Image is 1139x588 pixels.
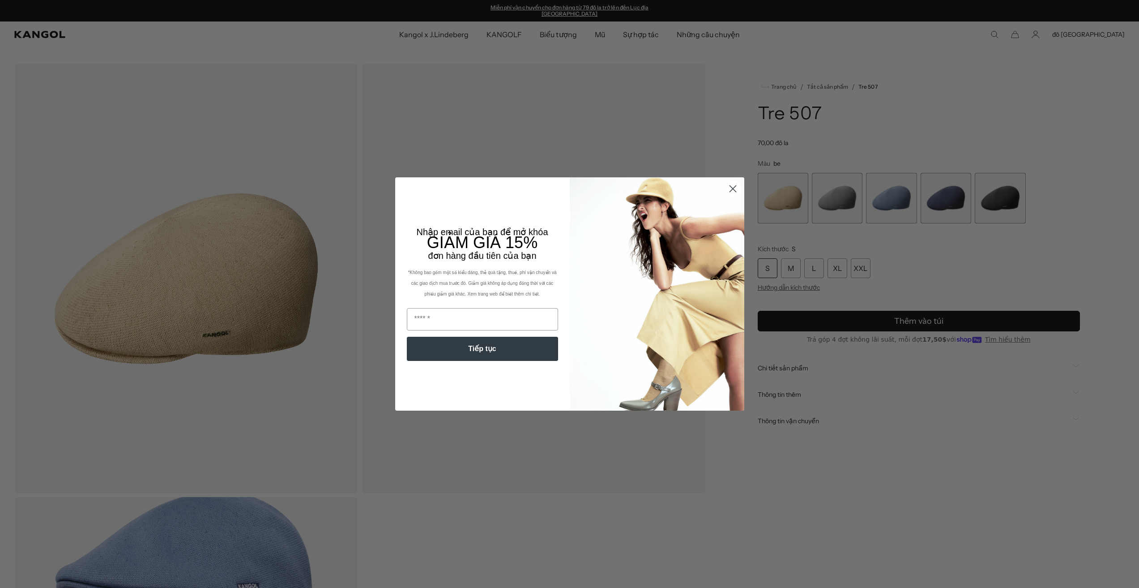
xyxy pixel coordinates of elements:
font: *Không bao gồm một số kiểu dáng, thẻ quà tặng, thuế, phí vận chuyển và các giao dịch mua trước đó... [408,270,556,296]
font: đơn hàng đầu tiên của bạn [428,251,536,261]
font: Nhập email của bạn để mở khóa [416,227,548,237]
button: Đóng hộp thoại [725,181,741,197]
img: 93be19ad-e773-4382-80b9-c9d740c9197f.jpeg [570,177,744,410]
button: Tiếp tục [407,337,558,361]
input: E-mail [407,308,558,330]
font: GIẢM GIÁ 15% [427,233,538,252]
font: Tiếp tục [468,345,496,352]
